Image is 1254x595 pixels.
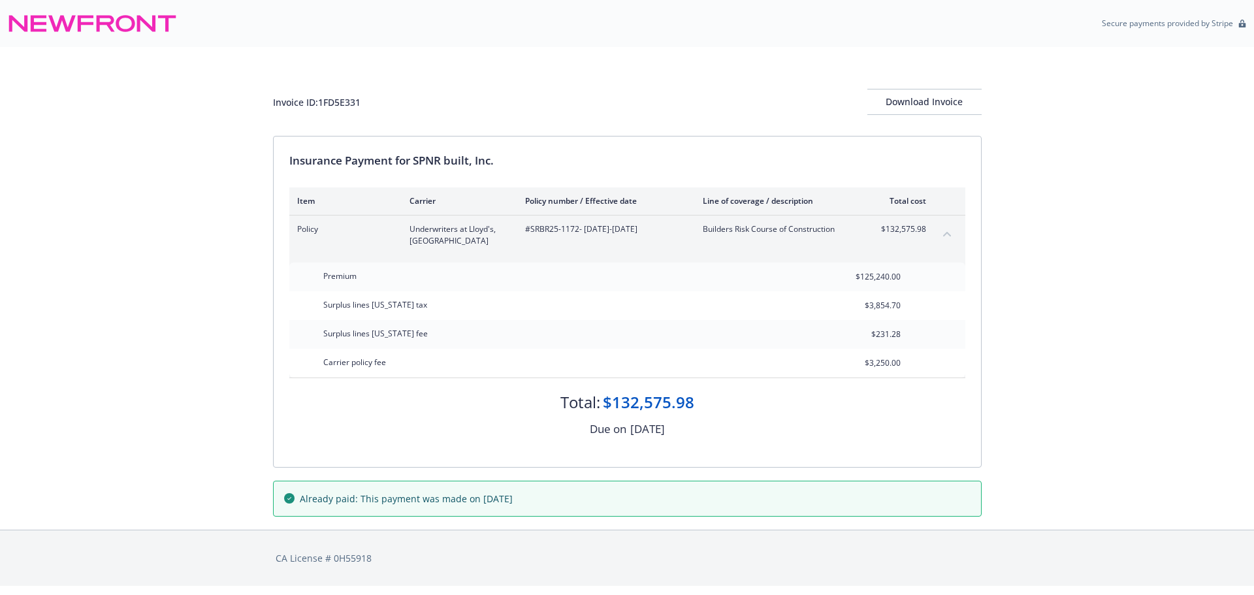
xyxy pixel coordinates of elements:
[323,270,357,281] span: Premium
[877,195,926,206] div: Total cost
[410,195,504,206] div: Carrier
[937,223,957,244] button: collapse content
[867,89,982,114] div: Download Invoice
[289,152,965,169] div: Insurance Payment for SPNR built, Inc.
[877,223,926,235] span: $132,575.98
[276,551,979,565] div: CA License # 0H55918
[297,223,389,235] span: Policy
[300,492,513,506] span: Already paid: This payment was made on [DATE]
[560,391,600,413] div: Total:
[590,421,626,438] div: Due on
[867,89,982,115] button: Download Invoice
[410,223,504,247] span: Underwriters at Lloyd's, [GEOGRAPHIC_DATA]
[824,296,908,315] input: 0.00
[323,299,427,310] span: Surplus lines [US_STATE] tax
[603,391,694,413] div: $132,575.98
[1102,18,1233,29] p: Secure payments provided by Stripe
[297,195,389,206] div: Item
[824,353,908,373] input: 0.00
[289,216,965,255] div: PolicyUnderwriters at Lloyd's, [GEOGRAPHIC_DATA]#SRBR25-1172- [DATE]-[DATE]Builders Risk Course o...
[703,223,856,235] span: Builders Risk Course of Construction
[323,357,386,368] span: Carrier policy fee
[323,328,428,339] span: Surplus lines [US_STATE] fee
[525,195,682,206] div: Policy number / Effective date
[630,421,665,438] div: [DATE]
[824,325,908,344] input: 0.00
[824,267,908,287] input: 0.00
[273,95,361,109] div: Invoice ID: 1FD5E331
[703,195,856,206] div: Line of coverage / description
[525,223,682,235] span: #SRBR25-1172 - [DATE]-[DATE]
